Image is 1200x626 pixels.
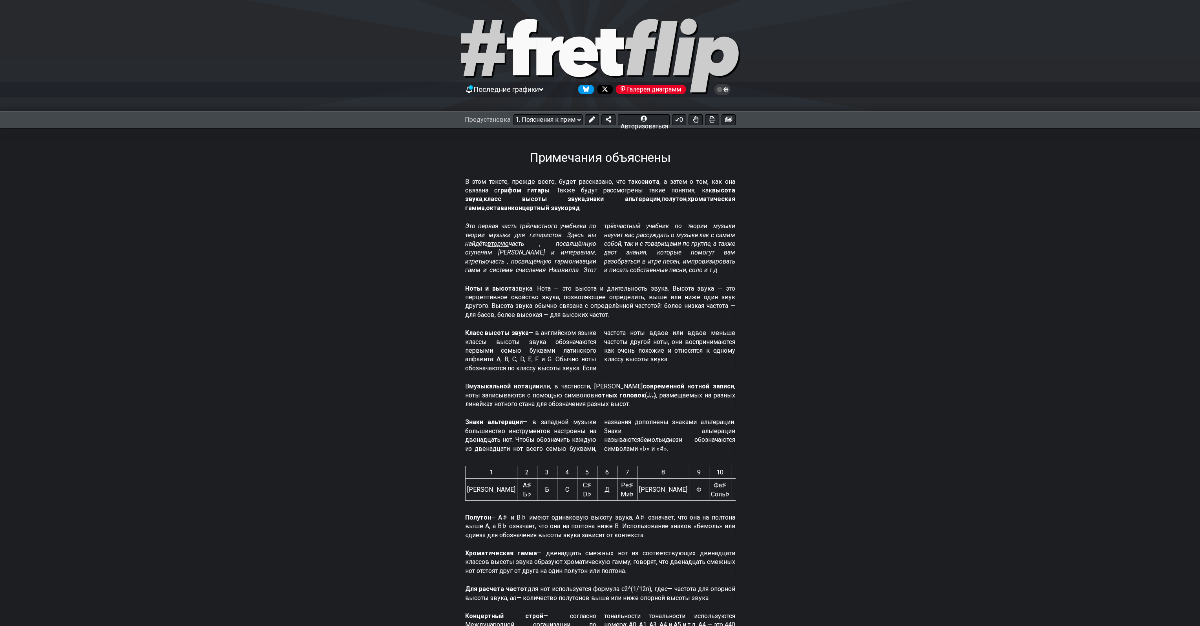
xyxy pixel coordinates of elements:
[721,114,736,125] button: Создать изображение
[625,469,629,476] font: 7
[718,86,727,93] span: Переключить светлую/темную тему
[545,469,549,476] font: 3
[482,195,484,203] font: ,
[575,85,594,94] a: Подпишитесь на #fretflip на Bluesky
[594,85,613,94] a: Подпишитесь на #fretflip в X
[594,392,645,399] font: нотных головок
[621,481,634,498] font: Ре♯ Ми♭
[697,469,701,476] font: 9
[539,383,643,390] font: или, в частности, [PERSON_NAME]
[711,481,729,498] font: Фа♯ Соль♭
[528,585,665,593] font: для нот используется формула c2^(1/12n), где
[643,383,734,390] font: современной нотной записи
[508,204,511,212] font: и
[465,240,596,265] font: часть , посвящённую ступеням [PERSON_NAME] и интервалам, и
[465,549,537,557] font: Хроматическая гамма
[465,178,645,185] font: В этом тексте, прежде всего, будет рассказано, что такое
[469,383,539,390] font: музыкальной нотации
[586,195,660,203] font: знаки альтерации
[687,195,688,203] font: ,
[605,486,610,493] font: Д
[465,285,735,318] font: звука. Нота — это высота и длительность звука. Высота звука — это перцептивное свойство звука, по...
[665,585,668,593] font: c
[705,114,719,125] button: Печать
[488,240,509,247] font: вторую
[465,329,735,372] font: — в английском языке классы высоты звука обозначаются первыми семью буквами латинского алфавита: ...
[513,114,583,125] select: Предустановка
[465,612,544,620] font: Концертный строй
[530,150,671,165] font: Примечания объяснены
[486,204,508,212] font: октава
[465,195,735,211] font: хроматическая гамма
[465,549,735,575] font: — двенадцать смежных нот из соответствующих двенадцати классов высоты звука образуют хроматическу...
[465,585,735,601] font: — частота для опорной высоты звука, а
[645,178,659,185] font: нота
[465,116,510,123] font: Предустановка
[621,123,668,130] font: Авторизоваться
[469,258,489,265] font: третью
[497,187,550,194] font: грифом гитары
[465,514,491,521] font: Полутон
[545,486,549,493] font: Б
[517,594,710,602] font: — количество полутонов выше или ниже опорной высоты звука.
[618,114,670,125] button: Авторизоваться
[565,469,569,476] font: 4
[465,418,523,426] font: Знаки альтерации
[467,486,515,493] font: [PERSON_NAME]
[665,436,679,443] font: диез
[465,514,735,539] font: — A♯ и B♭ имеют одинаковую высоту звука, A♯ означает, что она на полтона выше A, а B♭ означает, ч...
[565,486,569,493] font: С
[585,114,599,125] button: Изменить предустановку
[465,383,469,390] font: В
[604,436,735,452] font: и обозначаются символами «♭» и «♯».
[585,195,586,203] font: ,
[662,436,665,443] font: и
[661,469,665,476] font: 8
[585,469,589,476] font: 5
[640,436,662,443] font: бемоль
[716,469,723,476] font: 10
[513,594,517,602] font: n
[465,285,515,292] font: Ноты и высота
[550,187,712,194] font: . Также будут рассмотрены такие понятия, как
[660,195,661,203] font: ,
[465,383,735,399] font: , ноты записываются с помощью символов
[627,86,681,93] font: Галерея диаграмм
[465,178,735,194] font: , а затем о том, как она связана с
[473,85,539,93] font: Последние графики
[484,195,585,203] font: класс высоты звука
[613,85,686,94] a: #fretflip на Pinterest
[465,585,528,593] font: Для расчета частот
[696,486,701,493] font: Ф
[679,116,683,123] font: 0
[605,469,609,476] font: 6
[580,204,581,212] font: .
[689,114,703,125] button: Включить ловкость для всех ладов
[489,469,493,476] font: 1
[639,486,687,493] font: [PERSON_NAME]
[661,195,687,203] font: полутон
[465,222,596,247] font: Это первая часть трёхчастного учебника по теории музыки для гитаристов. Здесь вы найдёте
[485,204,486,212] font: ,
[523,481,531,498] font: А♯ Б♭
[672,114,686,125] button: 0
[511,204,580,212] font: концертный звукоряд
[465,329,529,337] font: Класс высоты звука
[465,418,735,452] font: — в западной музыке большинство инструментов настроены на двенадцать нот. Чтобы обозначить каждую...
[601,114,616,125] button: Поделиться предустановкой
[525,469,529,476] font: 2
[583,481,591,498] font: C♯ D♭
